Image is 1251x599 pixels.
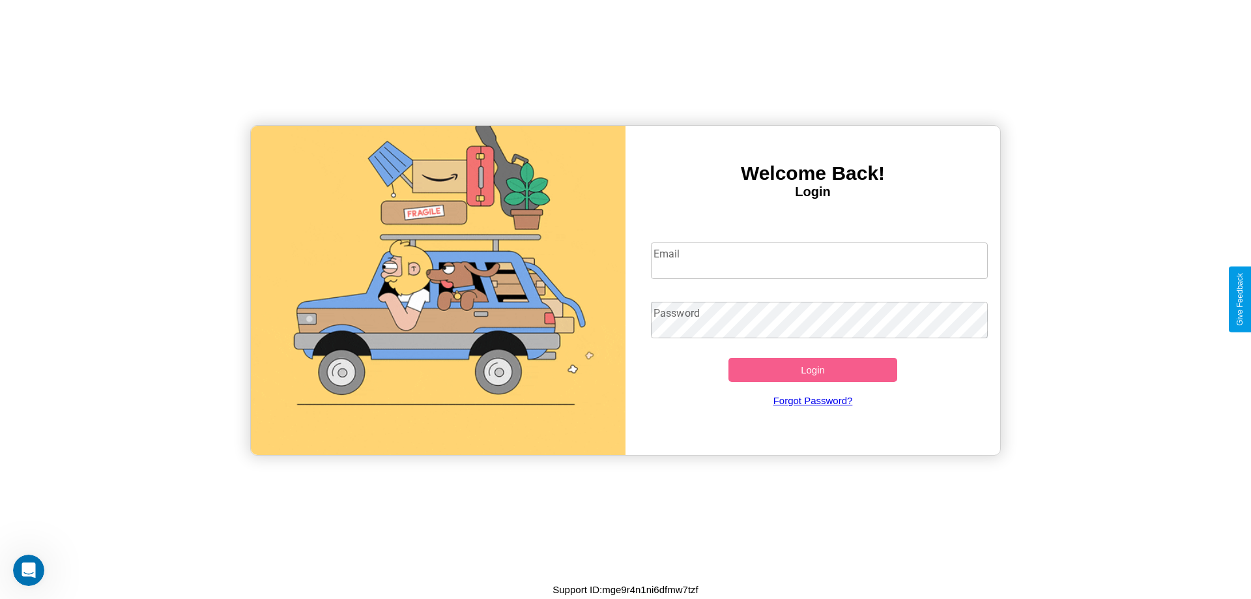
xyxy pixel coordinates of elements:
a: Forgot Password? [644,382,982,419]
h4: Login [625,184,1000,199]
img: gif [251,126,625,455]
h3: Welcome Back! [625,162,1000,184]
button: Login [728,358,897,382]
div: Give Feedback [1235,273,1244,326]
iframe: Intercom live chat [13,555,44,586]
p: Support ID: mge9r4n1ni6dfmw7tzf [553,581,698,598]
